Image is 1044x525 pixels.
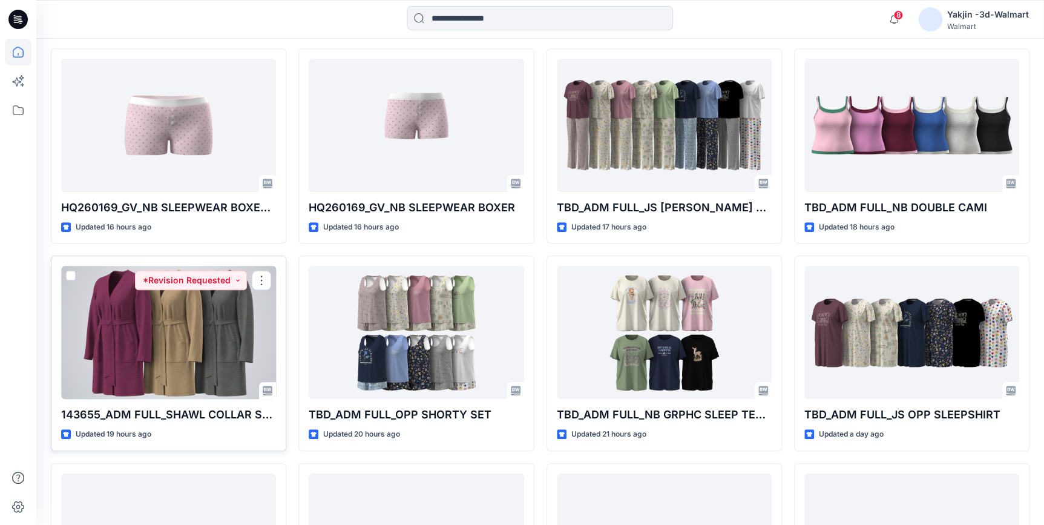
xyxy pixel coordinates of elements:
[947,7,1029,22] div: Yakjin -3d-Walmart
[309,199,524,216] p: HQ260169_GV_NB SLEEPWEAR BOXER
[61,406,276,423] p: 143655_ADM FULL_SHAWL COLLAR SWEATER ROBE
[804,59,1019,192] a: TBD_ADM FULL_NB DOUBLE CAMI
[323,221,399,234] p: Updated 16 hours ago
[557,199,772,216] p: TBD_ADM FULL_JS [PERSON_NAME] SET
[918,7,942,31] img: avatar
[309,59,524,192] a: HQ260169_GV_NB SLEEPWEAR BOXER
[76,428,151,441] p: Updated 19 hours ago
[557,266,772,399] a: TBD_ADM FULL_NB GRPHC SLEEP TEE SHORT
[557,406,772,423] p: TBD_ADM FULL_NB GRPHC SLEEP TEE SHORT
[309,266,524,399] a: TBD_ADM FULL_OPP SHORTY SET
[309,406,524,423] p: TBD_ADM FULL_OPP SHORTY SET
[804,199,1019,216] p: TBD_ADM FULL_NB DOUBLE CAMI
[323,428,400,441] p: Updated 20 hours ago
[893,10,903,20] span: 8
[571,428,646,441] p: Updated 21 hours ago
[61,59,276,192] a: HQ260169_GV_NB SLEEPWEAR BOXER PLUS
[61,266,276,399] a: 143655_ADM FULL_SHAWL COLLAR SWEATER ROBE
[61,199,276,216] p: HQ260169_GV_NB SLEEPWEAR BOXER PLUS
[76,221,151,234] p: Updated 16 hours ago
[557,59,772,192] a: TBD_ADM FULL_JS OPP PJ SET
[804,406,1019,423] p: TBD_ADM FULL_JS OPP SLEEPSHIRT
[819,428,884,441] p: Updated a day ago
[947,22,1029,31] div: Walmart
[819,221,895,234] p: Updated 18 hours ago
[571,221,646,234] p: Updated 17 hours ago
[804,266,1019,399] a: TBD_ADM FULL_JS OPP SLEEPSHIRT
